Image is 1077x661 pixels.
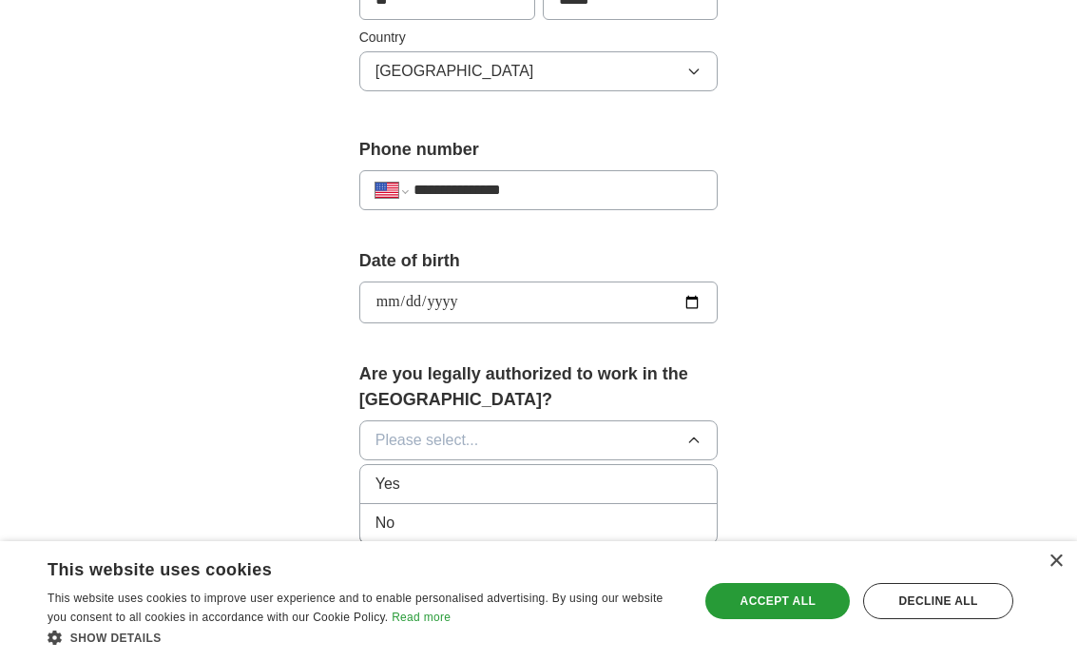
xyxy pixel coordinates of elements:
[392,611,451,624] a: Read more, opens a new window
[359,28,719,48] label: Country
[1048,554,1063,569] div: Close
[375,473,400,496] span: Yes
[375,60,534,83] span: [GEOGRAPHIC_DATA]
[359,361,719,413] label: Are you legally authorized to work in the [GEOGRAPHIC_DATA]?
[48,592,664,624] span: This website uses cookies to improve user experience and to enable personalised advertising. By u...
[48,628,680,647] div: Show details
[375,512,394,535] span: No
[375,429,479,452] span: Please select...
[359,137,719,163] label: Phone number
[359,51,719,91] button: [GEOGRAPHIC_DATA]
[359,248,719,274] label: Date of birth
[359,420,719,460] button: Please select...
[48,553,632,581] div: This website uses cookies
[705,583,850,619] div: Accept all
[70,632,162,645] span: Show details
[863,583,1013,619] div: Decline all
